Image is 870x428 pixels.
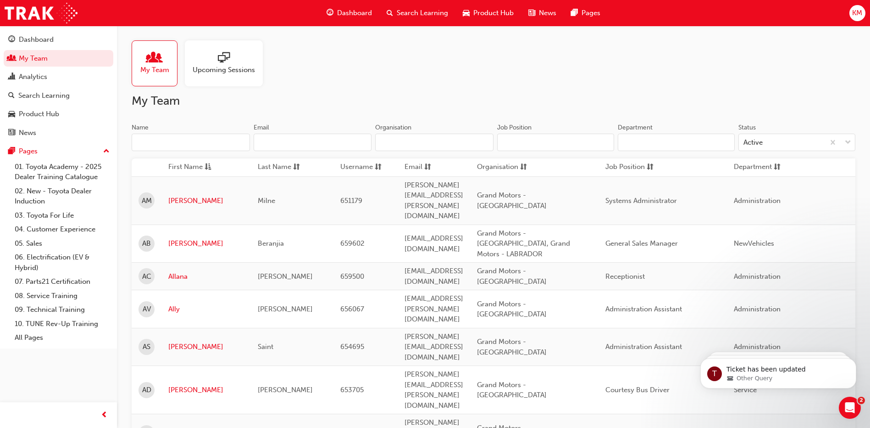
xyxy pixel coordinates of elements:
input: Name [132,134,250,151]
div: Search Learning [18,90,70,101]
span: sorting-icon [293,162,300,173]
button: Last Namesorting-icon [258,162,308,173]
span: Dashboard [337,8,372,18]
span: people-icon [149,52,161,65]
span: [EMAIL_ADDRESS][DOMAIN_NAME] [405,234,463,253]
span: KM [852,8,862,18]
span: News [539,8,556,18]
span: guage-icon [327,7,333,19]
span: Job Position [605,162,645,173]
span: Beranjia [258,239,284,248]
span: Milne [258,197,275,205]
span: car-icon [463,7,470,19]
div: News [19,128,36,138]
div: Email [254,123,269,132]
a: pages-iconPages [564,4,608,23]
span: Upcoming Sessions [193,65,255,75]
span: My Team [140,65,169,75]
span: Organisation [477,162,518,173]
span: sorting-icon [647,162,654,173]
a: Allana [168,271,244,282]
a: My Team [132,40,185,86]
input: Email [254,134,372,151]
button: Pages [4,143,113,160]
span: Saint [258,343,273,351]
span: asc-icon [205,162,211,173]
div: Product Hub [19,109,59,119]
button: KM [849,5,865,21]
span: AM [142,196,152,206]
a: 08. Service Training [11,289,113,303]
a: 02. New - Toyota Dealer Induction [11,184,113,208]
span: up-icon [103,146,110,158]
span: Email [405,162,422,173]
span: [PERSON_NAME][EMAIL_ADDRESS][DOMAIN_NAME] [405,332,463,361]
span: Administration [734,272,781,281]
a: Upcoming Sessions [185,40,270,86]
input: Department [618,134,735,151]
span: Username [340,162,373,173]
span: [EMAIL_ADDRESS][PERSON_NAME][DOMAIN_NAME] [405,294,463,323]
button: Usernamesorting-icon [340,162,391,173]
div: Organisation [375,123,411,132]
span: Department [734,162,772,173]
img: Trak [5,3,78,23]
button: Job Positionsorting-icon [605,162,656,173]
a: Dashboard [4,31,113,48]
span: 656067 [340,305,364,313]
span: General Sales Manager [605,239,678,248]
h2: My Team [132,94,855,108]
span: AS [143,342,150,352]
span: Grand Motors - [GEOGRAPHIC_DATA] [477,267,547,286]
a: 01. Toyota Academy - 2025 Dealer Training Catalogue [11,160,113,184]
a: [PERSON_NAME] [168,196,244,206]
button: Departmentsorting-icon [734,162,784,173]
span: Administration [734,305,781,313]
a: News [4,124,113,141]
span: AD [142,385,151,395]
span: pages-icon [8,147,15,156]
a: [PERSON_NAME] [168,385,244,395]
a: 06. Electrification (EV & Hybrid) [11,250,113,275]
span: prev-icon [101,410,108,421]
a: All Pages [11,331,113,345]
span: sessionType_ONLINE_URL-icon [218,52,230,65]
input: Organisation [375,134,493,151]
span: Last Name [258,162,291,173]
a: Product Hub [4,106,113,123]
span: Pages [582,8,600,18]
span: news-icon [8,129,15,137]
div: Job Position [497,123,532,132]
span: Administration [734,197,781,205]
span: down-icon [845,137,851,149]
span: Grand Motors - [GEOGRAPHIC_DATA] [477,300,547,319]
span: car-icon [8,110,15,118]
iframe: Intercom notifications message [687,339,870,403]
a: Ally [168,304,244,315]
span: search-icon [387,7,393,19]
span: Grand Motors - [GEOGRAPHIC_DATA] [477,381,547,400]
a: 09. Technical Training [11,303,113,317]
span: Administration Assistant [605,305,682,313]
span: [PERSON_NAME] [258,272,313,281]
div: Active [743,137,763,148]
button: Emailsorting-icon [405,162,455,173]
span: 651179 [340,197,362,205]
button: DashboardMy TeamAnalyticsSearch LearningProduct HubNews [4,29,113,143]
a: car-iconProduct Hub [455,4,521,23]
span: Administration Assistant [605,343,682,351]
div: Name [132,123,149,132]
span: sorting-icon [520,162,527,173]
span: Systems Administrator [605,197,677,205]
a: 04. Customer Experience [11,222,113,237]
span: Grand Motors - [GEOGRAPHIC_DATA] [477,191,547,210]
span: AV [143,304,151,315]
div: Status [738,123,756,132]
span: 659500 [340,272,364,281]
span: [PERSON_NAME][EMAIL_ADDRESS][PERSON_NAME][DOMAIN_NAME] [405,370,463,410]
div: Department [618,123,653,132]
span: AC [142,271,151,282]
